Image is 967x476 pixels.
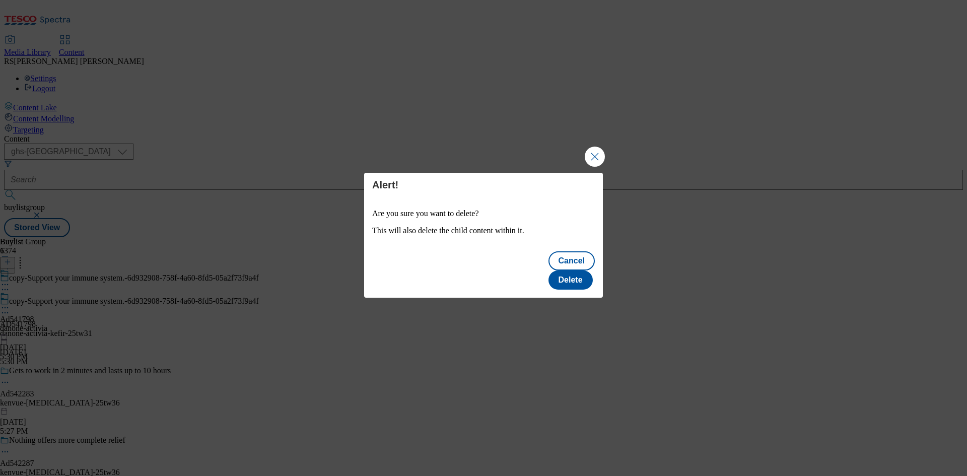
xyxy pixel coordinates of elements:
[372,226,595,235] p: This will also delete the child content within it.
[364,173,603,298] div: Modal
[372,209,595,218] p: Are you sure you want to delete?
[585,147,605,167] button: Close Modal
[548,270,593,290] button: Delete
[548,251,595,270] button: Cancel
[372,179,595,191] h4: Alert!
